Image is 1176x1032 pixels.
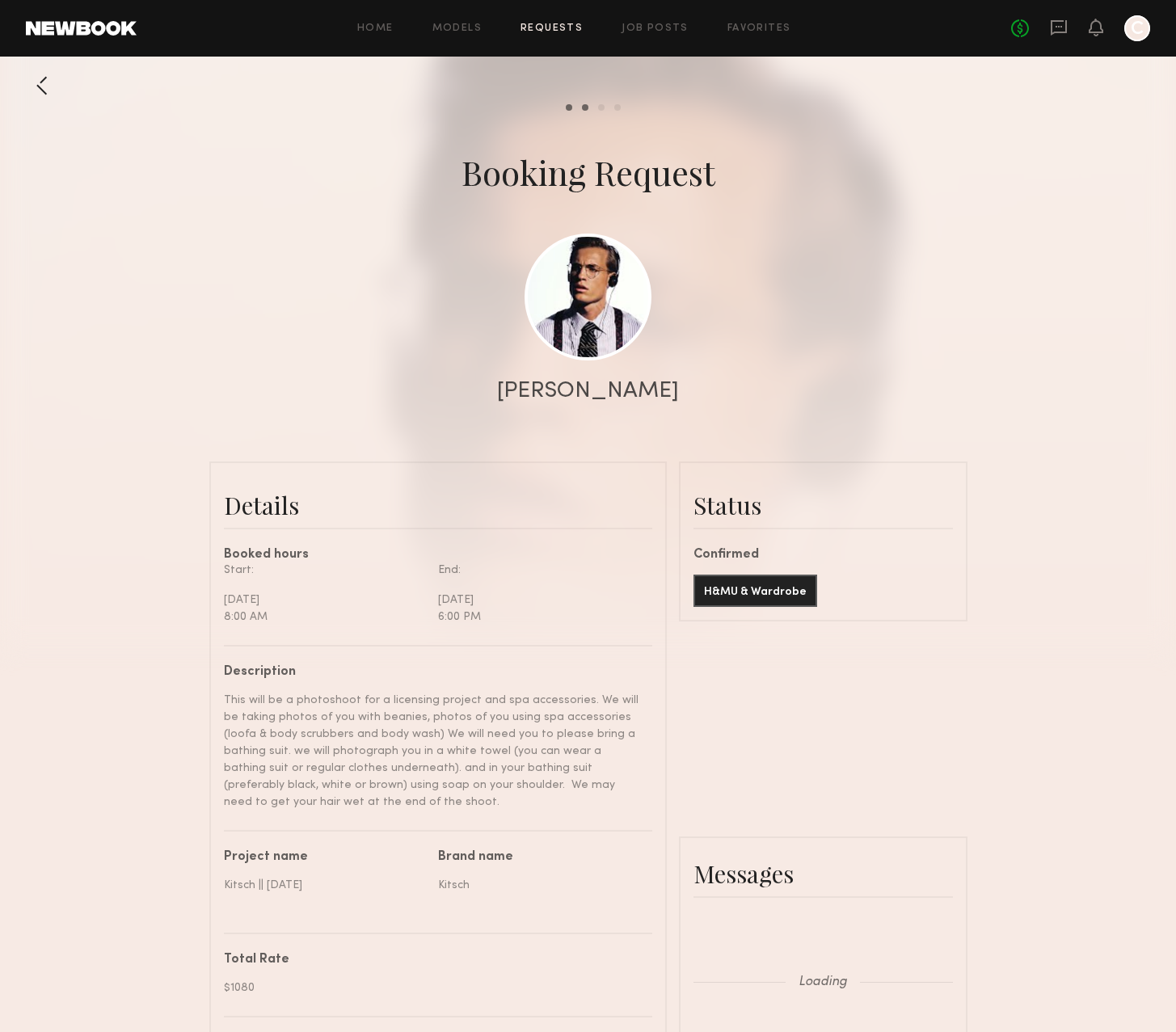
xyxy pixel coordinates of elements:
[224,562,426,579] div: Start:
[693,575,817,607] button: H&MU & Wardrobe
[438,562,640,579] div: End:
[521,23,583,34] a: Requests
[438,851,640,864] div: Brand name
[224,549,652,562] div: Booked hours
[224,592,426,609] div: [DATE]
[432,23,482,34] a: Models
[1124,15,1150,41] a: C
[224,489,652,521] div: Details
[224,954,640,967] div: Total Rate
[622,23,689,34] a: Job Posts
[438,609,640,626] div: 6:00 PM
[693,857,953,890] div: Messages
[462,150,715,195] div: Booking Request
[438,877,640,894] div: Kitsch
[224,692,640,811] div: This will be a photoshoot for a licensing project and spa accessories. We will be taking photos o...
[693,549,953,562] div: Confirmed
[224,609,426,626] div: 8:00 AM
[224,666,640,679] div: Description
[497,380,679,402] div: [PERSON_NAME]
[727,23,791,34] a: Favorites
[224,877,426,894] div: Kitsch || [DATE]
[799,975,847,989] span: Loading
[224,979,640,996] div: $1080
[438,592,640,609] div: [DATE]
[224,851,426,864] div: Project name
[357,23,394,34] a: Home
[693,489,953,521] div: Status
